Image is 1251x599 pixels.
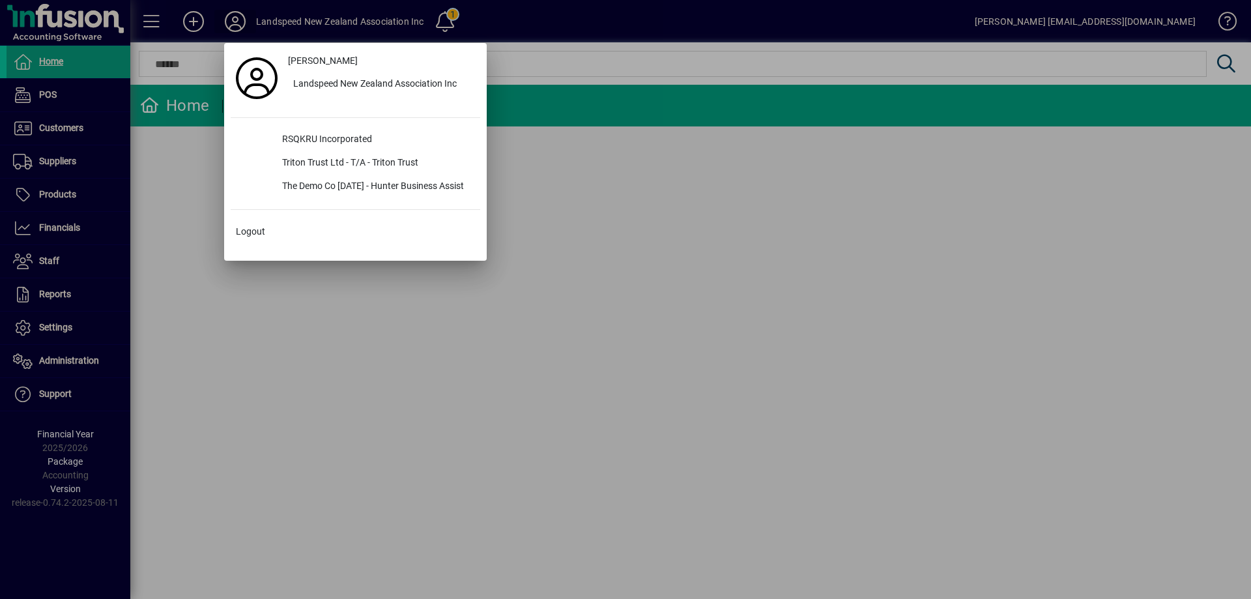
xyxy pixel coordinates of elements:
a: Profile [231,66,283,90]
span: Logout [236,225,265,239]
span: [PERSON_NAME] [288,54,358,68]
button: The Demo Co [DATE] - Hunter Business Assist [231,175,480,199]
button: RSQKRU Incorporated [231,128,480,152]
button: Logout [231,220,480,244]
div: RSQKRU Incorporated [272,128,480,152]
button: Triton Trust Ltd - T/A - Triton Trust [231,152,480,175]
div: Triton Trust Ltd - T/A - Triton Trust [272,152,480,175]
a: [PERSON_NAME] [283,50,480,73]
button: Landspeed New Zealand Association Inc [283,73,480,96]
div: The Demo Co [DATE] - Hunter Business Assist [272,175,480,199]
